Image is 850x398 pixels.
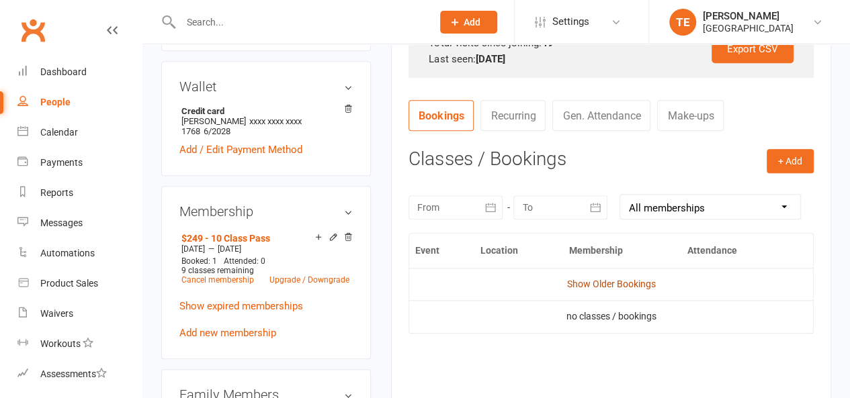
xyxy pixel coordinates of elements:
[181,256,217,266] span: Booked: 1
[40,127,78,138] div: Calendar
[17,178,142,208] a: Reports
[40,187,73,198] div: Reports
[181,266,254,275] span: 9 classes remaining
[177,13,423,32] input: Search...
[409,300,813,332] td: no classes / bookings
[563,234,681,268] th: Membership
[541,37,553,49] strong: 49
[204,126,230,136] span: 6/2028
[179,104,353,138] li: [PERSON_NAME]
[17,57,142,87] a: Dashboard
[409,100,474,131] a: Bookings
[40,217,83,228] div: Messages
[567,279,656,289] a: Show Older Bookings
[552,7,589,37] span: Settings
[669,9,696,36] div: TE
[224,256,265,266] span: Attended: 0
[409,234,474,268] th: Event
[179,204,353,219] h3: Membership
[17,148,142,178] a: Payments
[179,142,302,158] a: Add / Edit Payment Method
[703,10,794,22] div: [PERSON_NAME]
[17,208,142,238] a: Messages
[475,53,505,65] strong: [DATE]
[712,35,794,63] a: Export CSV
[17,268,142,299] a: Product Sales
[657,100,724,131] a: Make-ups
[474,234,563,268] th: Location
[440,11,497,34] button: Add
[17,238,142,268] a: Automations
[40,97,71,107] div: People
[269,275,349,285] a: Upgrade / Downgrade
[409,149,814,170] h3: Classes / Bookings
[181,275,254,285] a: Cancel membership
[179,300,303,312] a: Show expired memberships
[40,157,83,168] div: Payments
[218,244,241,254] span: [DATE]
[40,368,107,379] div: Assessments
[179,327,276,339] a: Add new membership
[181,244,205,254] span: [DATE]
[429,51,794,67] div: Last seen:
[17,87,142,117] a: People
[17,117,142,148] a: Calendar
[767,149,814,173] button: + Add
[181,233,270,244] a: $249 - 10 Class Pass
[16,13,50,47] a: Clubworx
[40,338,81,349] div: Workouts
[179,79,353,94] h3: Wallet
[17,329,142,359] a: Workouts
[181,116,302,136] span: xxxx xxxx xxxx 1768
[40,308,73,319] div: Waivers
[703,22,794,34] div: [GEOGRAPHIC_DATA]
[181,106,346,116] strong: Credit card
[40,278,98,289] div: Product Sales
[40,248,95,258] div: Automations
[178,244,353,254] div: —
[552,100,650,131] a: Gen. Attendance
[40,66,87,77] div: Dashboard
[480,100,546,131] a: Recurring
[17,359,142,389] a: Assessments
[17,299,142,329] a: Waivers
[464,17,480,28] span: Add
[681,234,791,268] th: Attendance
